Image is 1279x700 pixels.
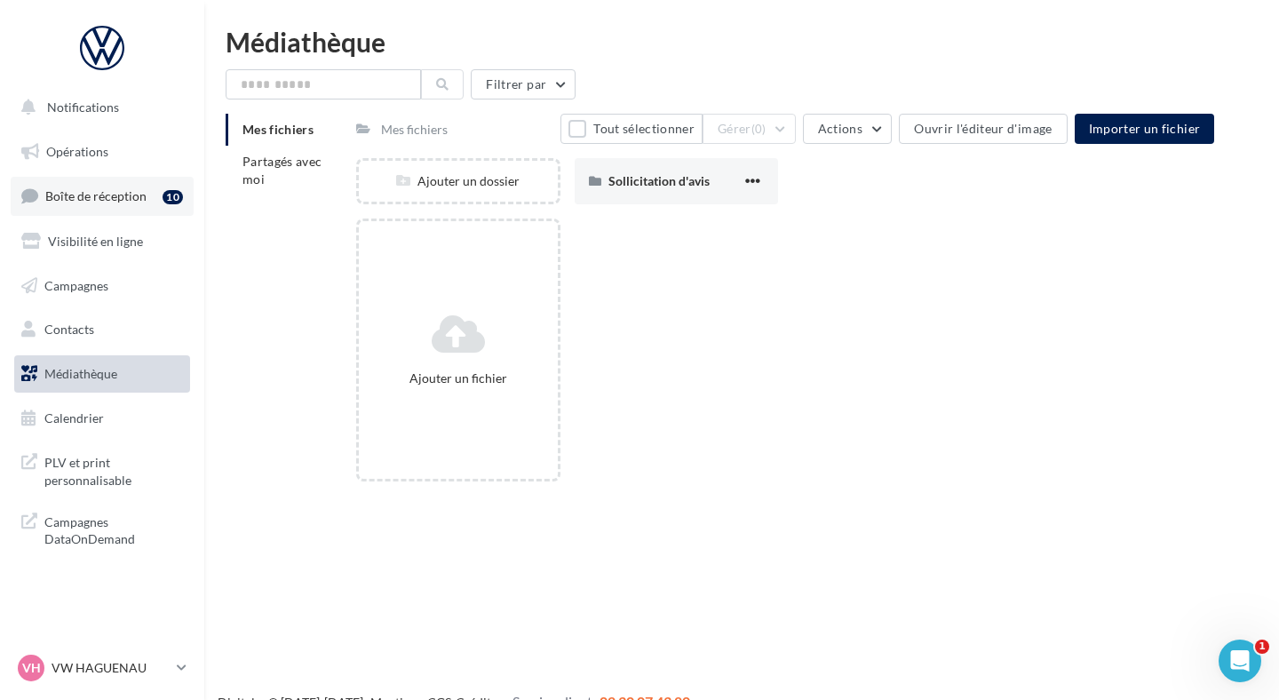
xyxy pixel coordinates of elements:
span: Opérations [46,144,108,159]
p: VW HAGUENAU [52,659,170,677]
a: VH VW HAGUENAU [14,651,190,685]
span: Contacts [44,322,94,337]
span: PLV et print personnalisable [44,450,183,489]
span: Médiathèque [44,366,117,381]
button: Actions [803,114,892,144]
iframe: Intercom live chat [1219,640,1261,682]
a: Médiathèque [11,355,194,393]
span: Calendrier [44,410,104,426]
a: Boîte de réception10 [11,177,194,215]
div: Ajouter un fichier [366,370,550,387]
div: Médiathèque [226,28,1258,55]
button: Tout sélectionner [560,114,703,144]
button: Notifications [11,89,187,126]
button: Ouvrir l'éditeur d'image [899,114,1067,144]
span: Boîte de réception [45,188,147,203]
a: Campagnes [11,267,194,305]
span: 1 [1255,640,1269,654]
span: Visibilité en ligne [48,234,143,249]
div: Ajouter un dossier [359,172,557,190]
a: PLV et print personnalisable [11,443,194,496]
button: Gérer(0) [703,114,796,144]
span: Actions [818,121,862,136]
span: Mes fichiers [242,122,314,137]
span: Notifications [47,99,119,115]
span: Importer un fichier [1089,121,1201,136]
a: Contacts [11,311,194,348]
span: Partagés avec moi [242,154,322,187]
span: VH [22,659,41,677]
a: Opérations [11,133,194,171]
button: Filtrer par [471,69,576,99]
span: Campagnes DataOnDemand [44,510,183,548]
a: Calendrier [11,400,194,437]
button: Importer un fichier [1075,114,1215,144]
div: 10 [163,190,183,204]
span: Sollicitation d'avis [608,173,710,188]
span: Campagnes [44,277,108,292]
div: Mes fichiers [381,121,448,139]
a: Campagnes DataOnDemand [11,503,194,555]
span: (0) [751,122,767,136]
a: Visibilité en ligne [11,223,194,260]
